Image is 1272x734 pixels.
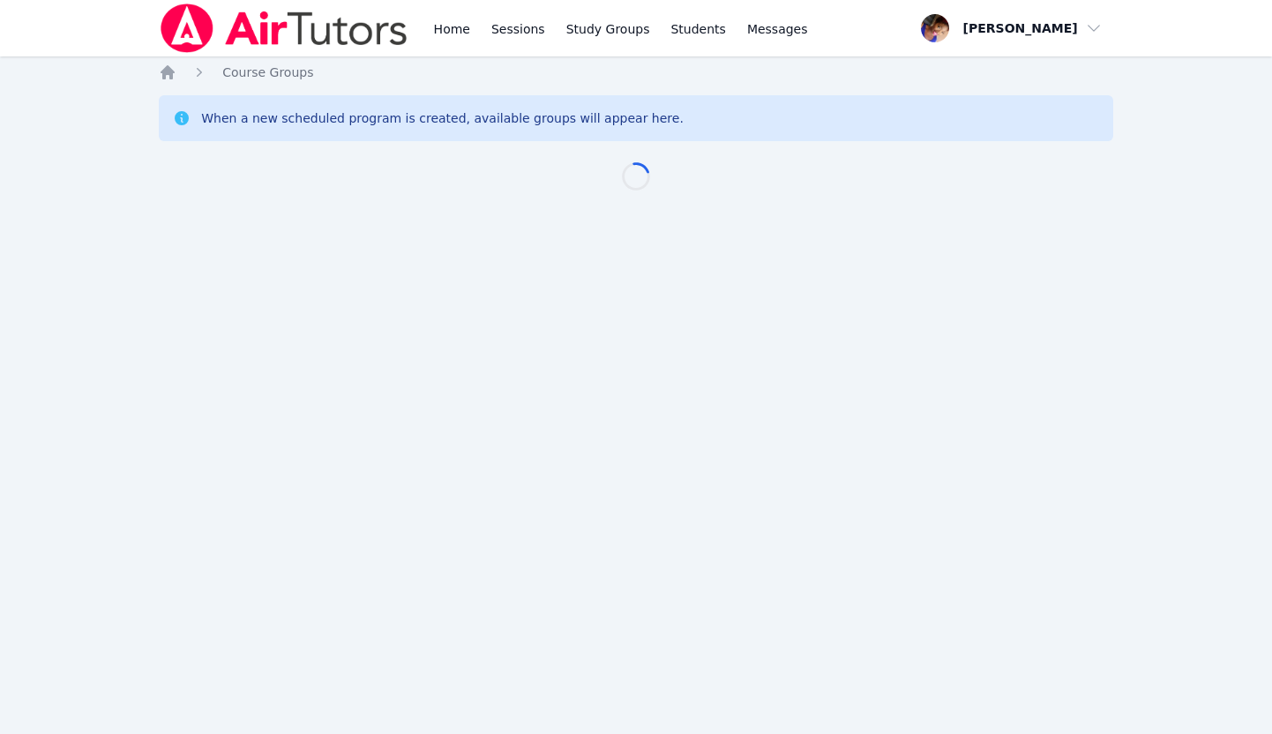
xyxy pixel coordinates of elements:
a: Course Groups [222,64,313,81]
span: Course Groups [222,65,313,79]
div: When a new scheduled program is created, available groups will appear here. [201,109,684,127]
span: Messages [747,20,808,38]
img: Air Tutors [159,4,408,53]
nav: Breadcrumb [159,64,1113,81]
